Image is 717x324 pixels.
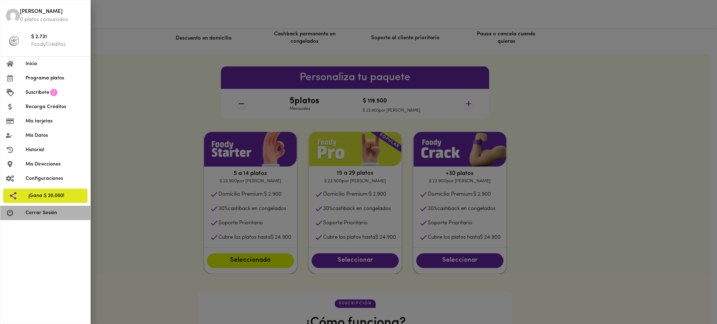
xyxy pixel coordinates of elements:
[28,192,82,199] span: ¡Gana $ 20.000!
[26,60,85,68] span: Inicio
[26,103,85,111] span: Recarga Créditos
[26,118,85,125] span: Mis tarjetas
[31,41,85,48] p: FoodyCréditos
[26,75,85,82] span: Programa platos
[26,132,85,139] span: Mis Datos
[20,8,85,16] span: [PERSON_NAME]
[9,36,19,46] img: foody-creditos-black.png
[26,175,85,182] span: Configuraciones
[20,16,85,23] p: 0 platos consumidos
[26,161,85,168] span: Mis Direcciones
[31,33,85,41] span: $ 2.731
[676,283,710,317] iframe: Messagebird Livechat Widget
[26,209,85,217] span: Cerrar Sesión
[26,146,85,154] span: Historial
[26,89,49,96] span: Suscríbete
